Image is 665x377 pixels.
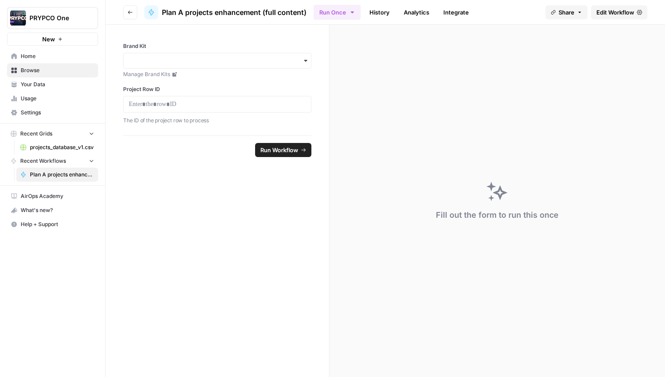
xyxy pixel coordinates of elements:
button: Help + Support [7,217,98,231]
button: Recent Workflows [7,154,98,168]
a: Analytics [398,5,435,19]
span: Share [559,8,574,17]
a: Browse [7,63,98,77]
span: Edit Workflow [596,8,634,17]
a: AirOps Academy [7,189,98,203]
a: Plan A projects enhancement (full content) [144,5,307,19]
button: Workspace: PRYPCO One [7,7,98,29]
a: Usage [7,92,98,106]
p: The ID of the project row to process [123,116,311,125]
div: Fill out the form to run this once [436,209,559,221]
span: Plan A projects enhancement (full content) [30,171,94,179]
label: Project Row ID [123,85,311,93]
a: Plan A projects enhancement (full content) [16,168,98,182]
span: Your Data [21,81,94,88]
a: History [364,5,395,19]
a: Your Data [7,77,98,92]
a: Edit Workflow [591,5,647,19]
span: AirOps Academy [21,192,94,200]
span: Usage [21,95,94,102]
a: Integrate [438,5,474,19]
span: Help + Support [21,220,94,228]
button: Run Workflow [255,143,311,157]
button: Share [545,5,588,19]
span: PRYPCO One [29,14,83,22]
img: PRYPCO One Logo [10,10,26,26]
span: Home [21,52,94,60]
span: projects_database_v1.csv [30,143,94,151]
label: Brand Kit [123,42,311,50]
span: Plan A projects enhancement (full content) [162,7,307,18]
button: Recent Grids [7,127,98,140]
span: Recent Grids [20,130,52,138]
button: What's new? [7,203,98,217]
span: New [42,35,55,44]
div: What's new? [7,204,98,217]
a: projects_database_v1.csv [16,140,98,154]
a: Manage Brand Kits [123,70,311,78]
span: Run Workflow [260,146,298,154]
a: Settings [7,106,98,120]
button: New [7,33,98,46]
button: Run Once [314,5,361,20]
span: Recent Workflows [20,157,66,165]
span: Settings [21,109,94,117]
a: Home [7,49,98,63]
span: Browse [21,66,94,74]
